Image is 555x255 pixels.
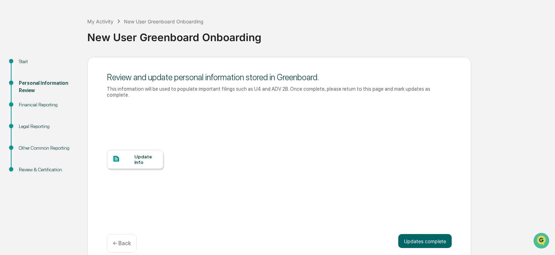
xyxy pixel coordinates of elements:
[107,86,452,98] div: This information will be used to populate important filings such as U4 and ADV 2B. Once complete,...
[124,18,203,24] div: New User Greenboard Onboarding
[107,72,452,82] div: Review and update personal information stored in Greenboard.
[7,102,13,107] div: 🔎
[7,15,127,26] p: How can we help?
[134,154,158,165] div: Update Info
[119,55,127,64] button: Start new chat
[398,234,452,248] button: Updates complete
[19,144,76,152] div: Other Common Reporting
[69,118,84,123] span: Pylon
[58,88,87,95] span: Attestations
[87,25,552,44] div: New User Greenboard Onboarding
[533,232,552,251] iframe: Open customer support
[4,98,47,111] a: 🔎Data Lookup
[19,80,76,94] div: Personal Information Review
[19,101,76,108] div: Financial Reporting
[49,118,84,123] a: Powered byPylon
[87,18,113,24] div: My Activity
[19,123,76,130] div: Legal Reporting
[7,89,13,94] div: 🖐️
[24,60,88,66] div: We're available if you need us!
[51,89,56,94] div: 🗄️
[48,85,89,98] a: 🗄️Attestations
[14,88,45,95] span: Preclearance
[19,58,76,65] div: Start
[19,166,76,173] div: Review & Certification
[24,53,114,60] div: Start new chat
[7,53,20,66] img: 1746055101610-c473b297-6a78-478c-a979-82029cc54cd1
[4,85,48,98] a: 🖐️Preclearance
[14,101,44,108] span: Data Lookup
[113,240,131,247] p: ← Back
